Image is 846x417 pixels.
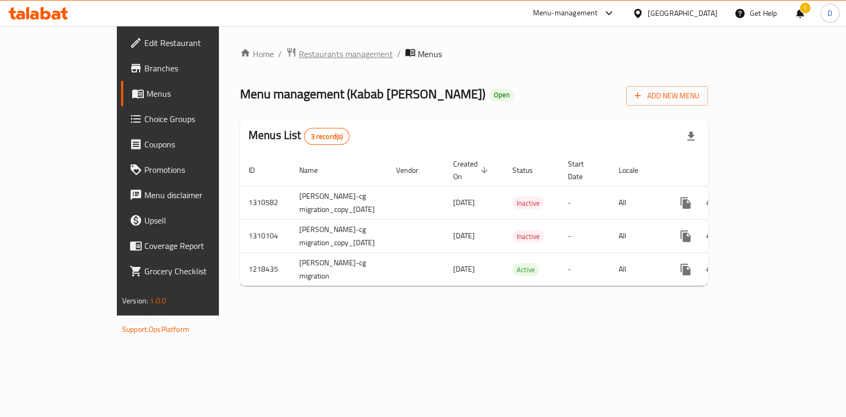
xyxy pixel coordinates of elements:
td: [PERSON_NAME]-cg migration_copy_[DATE] [291,219,388,253]
span: 1.0.0 [150,294,166,308]
a: Menu disclaimer [121,182,258,208]
li: / [397,48,401,60]
span: ID [249,164,269,177]
span: Coupons [144,138,250,151]
span: [DATE] [453,262,475,276]
span: Created On [453,157,491,183]
h2: Menus List [249,127,350,145]
td: [PERSON_NAME]-cg migration_copy_[DATE] [291,186,388,219]
span: Menus [146,87,250,100]
span: Inactive [512,197,544,209]
div: Open [490,89,514,101]
a: Coverage Report [121,233,258,258]
span: Open [490,90,514,99]
button: Change Status [698,224,724,249]
span: Restaurants management [299,48,393,60]
td: 1218435 [240,253,291,286]
a: Choice Groups [121,106,258,132]
span: Inactive [512,230,544,243]
div: Active [512,263,539,276]
span: Menu disclaimer [144,189,250,201]
div: Export file [678,124,704,149]
a: Promotions [121,157,258,182]
span: D [827,7,832,19]
span: Promotions [144,163,250,176]
div: Menu-management [533,7,598,20]
button: Change Status [698,190,724,216]
span: Active [512,264,539,276]
button: more [673,257,698,282]
a: Branches [121,55,258,81]
span: Vendor [396,164,432,177]
nav: breadcrumb [240,47,708,61]
td: - [559,186,610,219]
span: Choice Groups [144,113,250,125]
button: Change Status [698,257,724,282]
span: Version: [122,294,148,308]
td: 1310582 [240,186,291,219]
a: Support.OpsPlatform [122,322,189,336]
span: Add New Menu [635,89,700,103]
span: Get support on: [122,312,171,326]
td: [PERSON_NAME]-cg migration [291,253,388,286]
span: 3 record(s) [305,132,350,142]
span: Edit Restaurant [144,36,250,49]
a: Upsell [121,208,258,233]
span: [DATE] [453,196,475,209]
td: All [610,186,665,219]
a: Restaurants management [286,47,393,61]
a: Grocery Checklist [121,258,258,284]
a: Edit Restaurant [121,30,258,55]
span: Menu management ( Kabab [PERSON_NAME] ) [240,82,485,106]
div: [GEOGRAPHIC_DATA] [648,7,718,19]
span: [DATE] [453,229,475,243]
td: 1310104 [240,219,291,253]
span: Branches [144,62,250,75]
button: more [673,224,698,249]
td: - [559,219,610,253]
th: Actions [665,154,783,187]
button: more [673,190,698,216]
span: Status [512,164,547,177]
span: Upsell [144,214,250,227]
span: Menus [418,48,442,60]
td: - [559,253,610,286]
span: Name [299,164,332,177]
table: enhanced table [240,154,783,286]
div: Inactive [512,230,544,243]
a: Coupons [121,132,258,157]
td: All [610,219,665,253]
span: Grocery Checklist [144,265,250,277]
div: Total records count [304,128,350,145]
li: / [278,48,282,60]
span: Coverage Report [144,239,250,252]
td: All [610,253,665,286]
a: Menus [121,81,258,106]
span: Locale [619,164,652,177]
span: Start Date [568,157,597,183]
button: Add New Menu [626,86,708,106]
